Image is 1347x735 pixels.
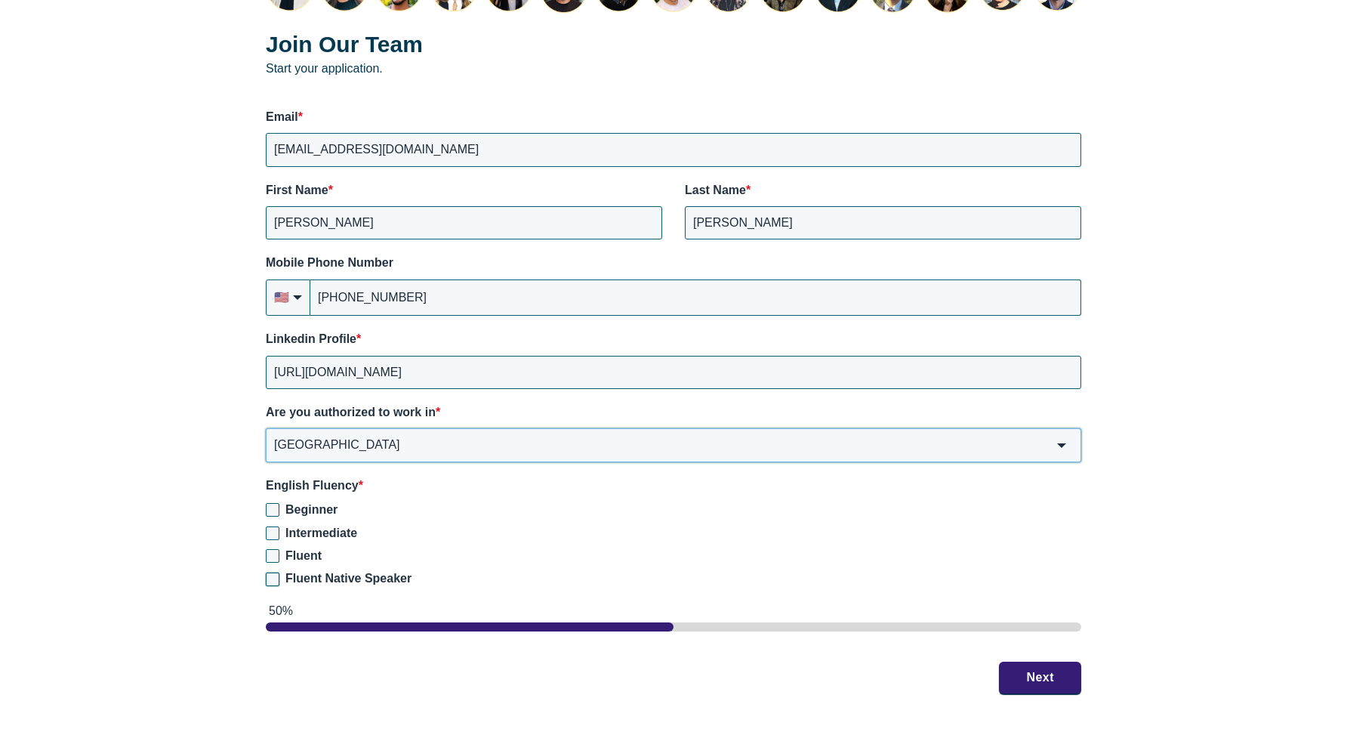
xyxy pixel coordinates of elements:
span: Email [266,110,298,123]
span: Beginner [285,503,338,516]
span: First Name [266,184,328,196]
input: Fluent Native Speaker [266,573,279,586]
button: Next [999,662,1081,693]
input: Fluent [266,549,279,563]
input: Intermediate [266,527,279,540]
span: English Fluency [266,479,359,492]
input: Beginner [266,503,279,517]
span: Last Name [685,184,746,196]
div: page 1 of 2 [266,622,1081,632]
span: Intermediate [285,527,357,539]
strong: Join Our Team [266,32,423,57]
span: Are you authorized to work in [266,406,436,418]
span: flag [274,289,289,306]
span: Fluent [285,549,322,562]
div: 50% [269,603,1081,619]
span: Fluent Native Speaker [285,572,411,585]
p: Start your application. [266,29,1081,76]
span: Mobile Phone Number [266,256,393,269]
span: Linkedin Profile [266,332,356,345]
